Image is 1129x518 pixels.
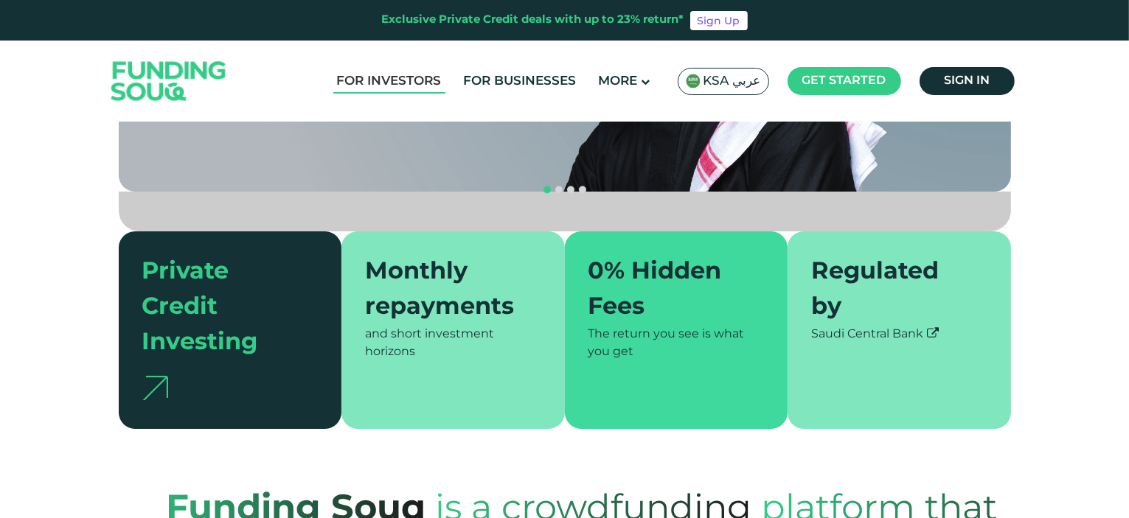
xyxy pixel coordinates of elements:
[460,69,580,94] a: For Businesses
[588,326,765,361] div: The return you see is what you get
[588,255,747,326] div: 0% Hidden Fees
[811,255,970,326] div: Regulated by
[333,69,445,94] a: For Investors
[142,376,168,400] img: arrow
[802,75,886,86] span: Get started
[382,12,684,29] div: Exclusive Private Credit deals with up to 23% return*
[704,73,761,90] span: KSA عربي
[365,255,524,326] div: Monthly repayments
[553,184,565,196] button: navigation
[686,74,701,88] img: SA Flag
[565,184,577,196] button: navigation
[920,67,1015,95] a: Sign in
[365,326,541,361] div: and short investment horizons
[599,75,638,88] span: More
[811,326,987,343] div: Saudi Central Bank
[97,44,241,119] img: Logo
[690,11,748,30] a: Sign Up
[142,255,301,361] div: Private Credit Investing
[541,184,553,196] button: navigation
[577,184,588,196] button: navigation
[944,75,990,86] span: Sign in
